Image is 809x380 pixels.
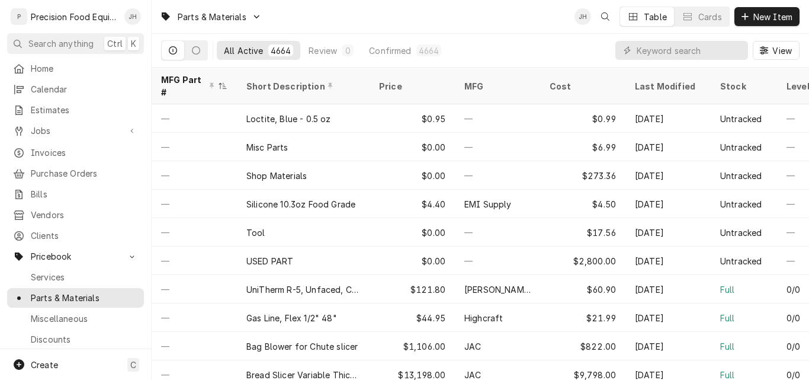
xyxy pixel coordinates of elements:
div: Tool [246,226,265,239]
span: View [770,44,794,57]
div: EMI Supply [464,198,512,210]
div: Full [720,340,735,353]
div: 0/0 [786,340,800,353]
span: Purchase Orders [31,167,138,180]
div: Full [720,312,735,324]
div: Jason Hertel's Avatar [124,8,141,25]
a: Vendors [7,205,144,225]
div: Confirmed [369,44,411,57]
div: $1,106.00 [370,332,455,360]
a: Estimates [7,100,144,120]
div: [DATE] [625,218,711,247]
div: $273.36 [540,161,625,190]
span: Ctrl [107,37,123,50]
div: $0.95 [370,104,455,133]
div: 4664 [419,44,439,57]
span: Create [31,360,58,370]
div: $0.00 [370,161,455,190]
div: — [455,133,540,161]
div: [PERSON_NAME] [464,283,531,296]
div: Untracked [720,198,762,210]
button: View [753,41,800,60]
span: Parts & Materials [31,292,138,304]
div: Stock [720,80,765,92]
div: — [455,161,540,190]
input: Keyword search [637,41,742,60]
div: Silicone 10.3oz Food Grade [246,198,355,210]
div: [DATE] [625,190,711,218]
div: 0/0 [786,312,800,324]
a: Go to Jobs [7,121,144,140]
div: Price [379,80,443,92]
div: $21.99 [540,304,625,332]
div: [DATE] [625,161,711,190]
span: Vendors [31,209,138,221]
div: — [152,332,237,360]
div: Cards [698,11,722,23]
span: K [131,37,136,50]
div: $60.90 [540,275,625,304]
a: Services [7,267,144,287]
button: Open search [596,7,615,26]
div: $17.56 [540,218,625,247]
a: Invoices [7,143,144,162]
div: JH [124,8,141,25]
span: Miscellaneous [31,312,138,325]
a: Go to Parts & Materials [155,7,267,27]
div: MFG [464,80,528,92]
div: Bag Blower for Chute slicer [246,340,358,353]
div: Untracked [720,141,762,154]
div: — [152,275,237,304]
div: [DATE] [625,133,711,161]
div: Last Modified [635,80,699,92]
div: MFG Part # [161,74,216,98]
div: Review [309,44,337,57]
span: Bills [31,188,138,200]
button: Search anythingCtrlK [7,33,144,54]
a: Discounts [7,330,144,349]
div: [DATE] [625,104,711,133]
div: — [152,247,237,275]
a: Miscellaneous [7,309,144,328]
a: Home [7,59,144,78]
div: USED PART [246,255,293,267]
div: 4664 [271,44,291,57]
div: Precision Food Equipment LLC [31,11,118,23]
div: $2,800.00 [540,247,625,275]
div: Shop Materials [246,170,307,182]
div: — [152,133,237,161]
div: $0.99 [540,104,625,133]
div: Cost [550,80,614,92]
div: $0.00 [370,218,455,247]
span: Clients [31,229,138,242]
div: UniTherm R-5, Unfaced, Ceramic [246,283,360,296]
div: — [152,104,237,133]
div: Short Description [246,80,358,92]
span: Search anything [28,37,94,50]
div: $4.50 [540,190,625,218]
div: Loctite, Blue - 0.5 oz [246,113,331,125]
div: [DATE] [625,332,711,360]
div: Untracked [720,113,762,125]
div: Gas Line, Flex 1/2" 48" [246,312,337,324]
div: — [152,304,237,332]
a: Bills [7,184,144,204]
div: Full [720,283,735,296]
div: $4.40 [370,190,455,218]
div: Jason Hertel's Avatar [574,8,591,25]
span: Services [31,271,138,283]
div: 0 [344,44,351,57]
span: Estimates [31,104,138,116]
a: Parts & Materials [7,288,144,308]
span: Calendar [31,83,138,95]
div: $6.99 [540,133,625,161]
a: Clients [7,226,144,245]
span: Pricebook [31,250,120,263]
span: Discounts [31,333,138,346]
div: Table [644,11,667,23]
div: $822.00 [540,332,625,360]
div: JH [574,8,591,25]
div: Untracked [720,226,762,239]
span: Parts & Materials [178,11,246,23]
div: $44.95 [370,304,455,332]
